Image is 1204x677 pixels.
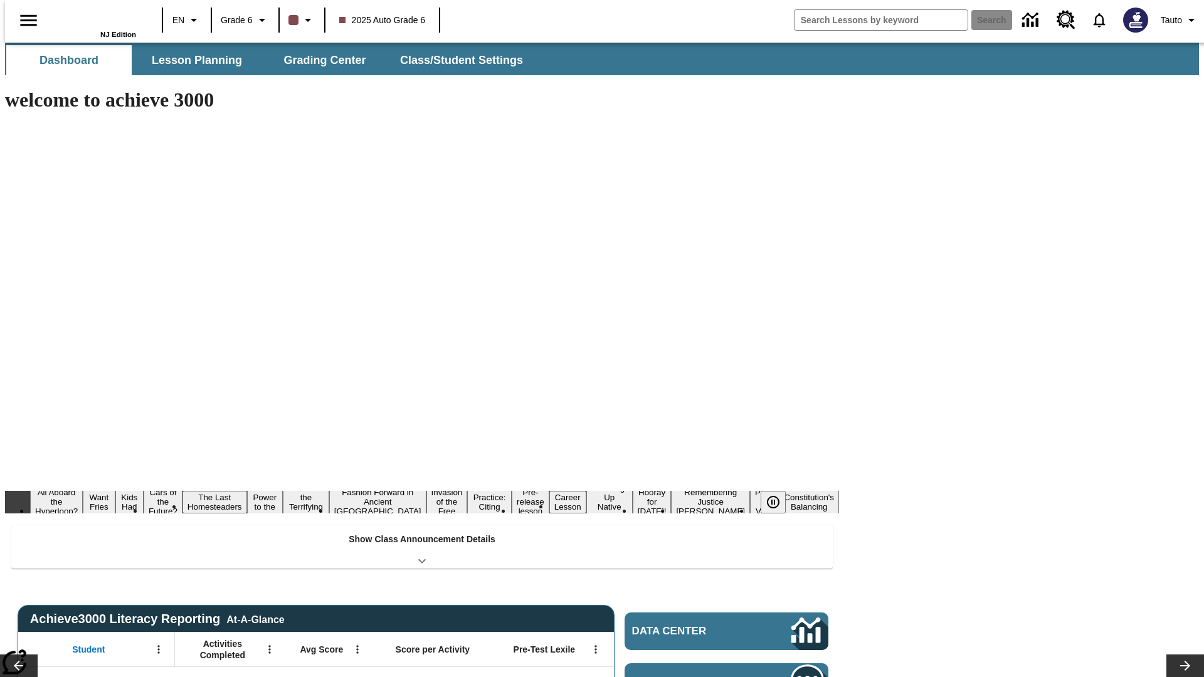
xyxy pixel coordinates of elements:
button: Class color is dark brown. Change class color [283,9,320,31]
button: Slide 8 Fashion Forward in Ancient Rome [329,486,426,518]
button: Slide 6 Solar Power to the People [247,481,283,523]
span: Score per Activity [396,644,470,655]
button: Dashboard [6,45,132,75]
button: Open Menu [149,640,168,659]
img: Avatar [1123,8,1148,33]
div: SubNavbar [5,43,1199,75]
button: Open Menu [260,640,279,659]
span: Class/Student Settings [400,53,523,68]
button: Select a new avatar [1116,4,1156,36]
button: Open side menu [10,2,47,39]
button: Slide 16 Point of View [750,486,779,518]
span: Pre-Test Lexile [514,644,576,655]
button: Open Menu [586,640,605,659]
button: Slide 1 All Aboard the Hyperloop? [30,486,83,518]
span: Data Center [632,625,749,638]
span: Avg Score [300,644,343,655]
span: Dashboard [40,53,98,68]
h1: welcome to achieve 3000 [5,88,839,112]
span: Lesson Planning [152,53,242,68]
button: Slide 4 Cars of the Future? [144,486,182,518]
button: Open Menu [348,640,367,659]
button: Slide 10 Mixed Practice: Citing Evidence [467,481,512,523]
a: Notifications [1083,4,1116,36]
span: Activities Completed [181,638,264,661]
button: Slide 13 Cooking Up Native Traditions [586,481,633,523]
button: Pause [761,491,786,513]
span: Tauto [1161,14,1182,27]
button: Lesson carousel, Next [1166,654,1204,677]
span: Student [72,644,105,655]
span: 2025 Auto Grade 6 [339,14,426,27]
div: Pause [761,491,798,513]
button: Slide 5 The Last Homesteaders [182,491,247,513]
span: EN [172,14,184,27]
span: Grading Center [283,53,366,68]
p: Show Class Announcement Details [349,533,495,546]
button: Language: EN, Select a language [167,9,207,31]
a: Resource Center, Will open in new tab [1049,3,1083,37]
div: At-A-Glance [226,612,284,626]
a: Data Center [1015,3,1049,38]
button: Lesson Planning [134,45,260,75]
span: Achieve3000 Literacy Reporting [30,612,285,626]
button: Slide 11 Pre-release lesson [512,486,549,518]
div: SubNavbar [5,45,534,75]
span: Grade 6 [221,14,253,27]
span: NJ Edition [100,31,136,38]
input: search field [795,10,968,30]
button: Class/Student Settings [390,45,533,75]
button: Profile/Settings [1156,9,1204,31]
a: Home [55,6,136,31]
button: Slide 7 Attack of the Terrifying Tomatoes [283,481,329,523]
div: Show Class Announcement Details [11,525,833,569]
button: Slide 17 The Constitution's Balancing Act [779,481,839,523]
a: Data Center [625,612,828,650]
div: Home [55,4,136,38]
button: Slide 3 Dirty Jobs Kids Had To Do [115,472,144,532]
button: Slide 2 Do You Want Fries With That? [83,472,115,532]
button: Grade: Grade 6, Select a grade [216,9,275,31]
button: Slide 14 Hooray for Constitution Day! [633,486,672,518]
button: Slide 12 Career Lesson [549,491,586,513]
button: Grading Center [262,45,388,75]
button: Slide 15 Remembering Justice O'Connor [671,486,750,518]
button: Slide 9 The Invasion of the Free CD [426,476,468,527]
